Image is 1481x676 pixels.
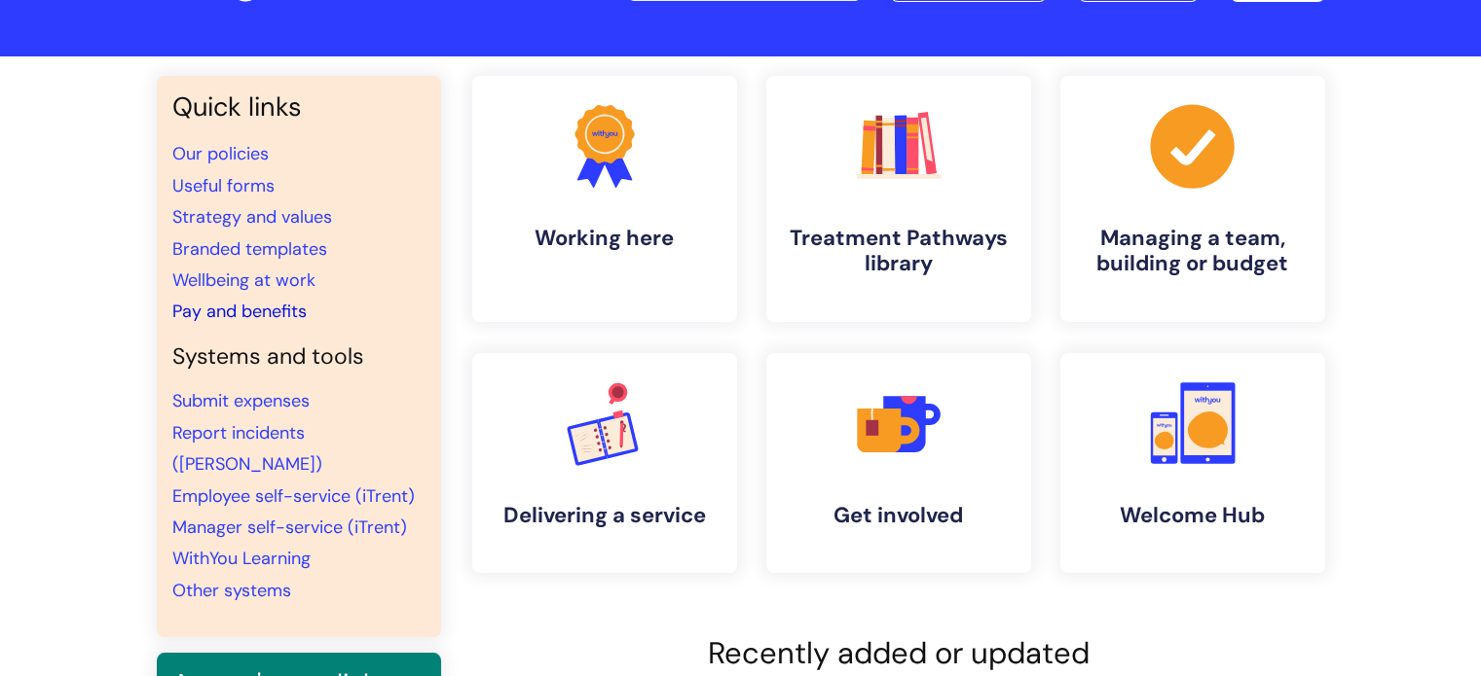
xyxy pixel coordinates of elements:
[172,205,332,229] a: Strategy and values
[488,226,722,251] h4: Working here
[1060,353,1325,573] a: Welcome Hub
[1076,226,1310,277] h4: Managing a team, building or budget
[1060,76,1325,322] a: Managing a team, building or budget
[172,484,415,508] a: Employee self-service (iTrent)
[472,635,1325,671] h2: Recently added or updated
[172,389,310,412] a: Submit expenses
[172,174,275,197] a: Useful forms
[472,76,737,322] a: Working here
[782,503,1016,528] h4: Get involved
[172,237,327,261] a: Branded templates
[172,142,269,165] a: Our policies
[472,353,737,573] a: Delivering a service
[172,268,315,292] a: Wellbeing at work
[172,91,426,123] h3: Quick links
[172,421,322,476] a: Report incidents ([PERSON_NAME])
[172,579,291,602] a: Other systems
[172,516,407,539] a: Manager self-service (iTrent)
[488,503,722,528] h4: Delivering a service
[782,226,1016,277] h4: Treatment Pathways library
[172,300,307,323] a: Pay and benefits
[1076,503,1310,528] h4: Welcome Hub
[766,353,1031,573] a: Get involved
[172,547,311,570] a: WithYou Learning
[172,343,426,371] h4: Systems and tools
[766,76,1031,322] a: Treatment Pathways library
